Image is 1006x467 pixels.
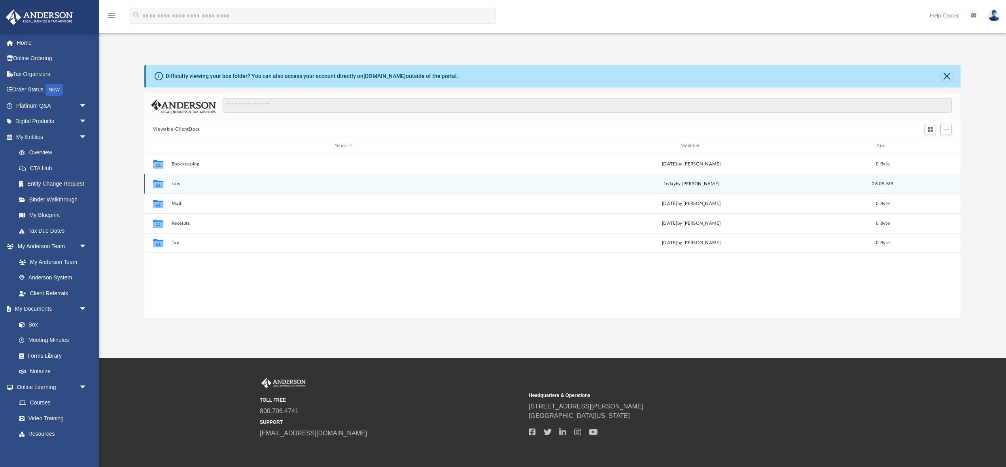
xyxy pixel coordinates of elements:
[79,301,95,317] span: arrow_drop_down
[144,154,961,318] div: grid
[79,379,95,395] span: arrow_drop_down
[171,181,516,186] button: Law
[11,223,99,239] a: Tax Due Dates
[6,129,99,145] a: My Entitiesarrow_drop_down
[11,364,95,380] a: Notarize
[171,221,516,226] button: Receipts
[11,426,95,442] a: Resources
[79,129,95,145] span: arrow_drop_down
[529,392,792,399] small: Headquarters & Operations
[11,410,91,426] a: Video Training
[79,114,95,130] span: arrow_drop_down
[11,192,99,207] a: Binder Walkthrough
[6,35,99,51] a: Home
[519,142,863,150] div: Modified
[11,395,95,411] a: Courses
[363,73,406,79] a: [DOMAIN_NAME]
[166,72,458,80] div: Difficulty viewing your box folder? You can also access your account directly on outside of the p...
[6,82,99,98] a: Order StatusNEW
[260,408,299,414] a: 800.706.4741
[11,285,95,301] a: Client Referrals
[529,403,643,410] a: [STREET_ADDRESS][PERSON_NAME]
[11,207,95,223] a: My Blueprint
[153,126,200,133] button: Viewable-ClientDocs
[45,84,63,96] div: NEW
[940,124,952,135] button: Add
[519,161,864,168] div: [DATE] by [PERSON_NAME]
[872,182,893,186] span: 26.09 MB
[11,348,91,364] a: Forms Library
[876,162,890,166] span: 0 Byte
[6,379,95,395] a: Online Learningarrow_drop_down
[6,51,99,66] a: Online Ordering
[11,254,91,270] a: My Anderson Team
[519,220,864,227] div: [DATE] by [PERSON_NAME]
[902,142,957,150] div: id
[6,114,99,129] a: Digital Productsarrow_drop_down
[925,124,936,135] button: Switch to Grid View
[79,239,95,255] span: arrow_drop_down
[260,378,307,388] img: Anderson Advisors Platinum Portal
[6,66,99,82] a: Tax Organizers
[171,201,516,206] button: Mail
[941,71,952,82] button: Close
[519,180,864,188] div: by [PERSON_NAME]
[260,430,367,437] a: [EMAIL_ADDRESS][DOMAIN_NAME]
[6,301,95,317] a: My Documentsarrow_drop_down
[260,397,523,404] small: TOLL FREE
[223,98,952,113] input: Search files and folders
[6,98,99,114] a: Platinum Q&Aarrow_drop_down
[11,317,91,332] a: Box
[519,240,864,247] div: [DATE] by [PERSON_NAME]
[11,270,95,286] a: Anderson System
[147,142,167,150] div: id
[11,145,99,161] a: Overview
[132,11,141,19] i: search
[867,142,898,150] div: Size
[988,10,1000,21] img: User Pic
[4,9,75,25] img: Anderson Advisors Platinum Portal
[171,161,516,167] button: Bookkeeping
[11,176,99,192] a: Entity Change Request
[260,419,523,426] small: SUPPORT
[876,241,890,245] span: 0 Byte
[6,239,95,254] a: My Anderson Teamarrow_drop_down
[171,142,515,150] div: Name
[107,15,116,21] a: menu
[663,182,675,186] span: today
[876,201,890,206] span: 0 Byte
[529,412,630,419] a: [GEOGRAPHIC_DATA][US_STATE]
[171,241,516,246] button: Tax
[876,221,890,226] span: 0 Byte
[79,98,95,114] span: arrow_drop_down
[519,200,864,207] div: [DATE] by [PERSON_NAME]
[11,160,99,176] a: CTA Hub
[107,11,116,21] i: menu
[11,332,95,348] a: Meeting Minutes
